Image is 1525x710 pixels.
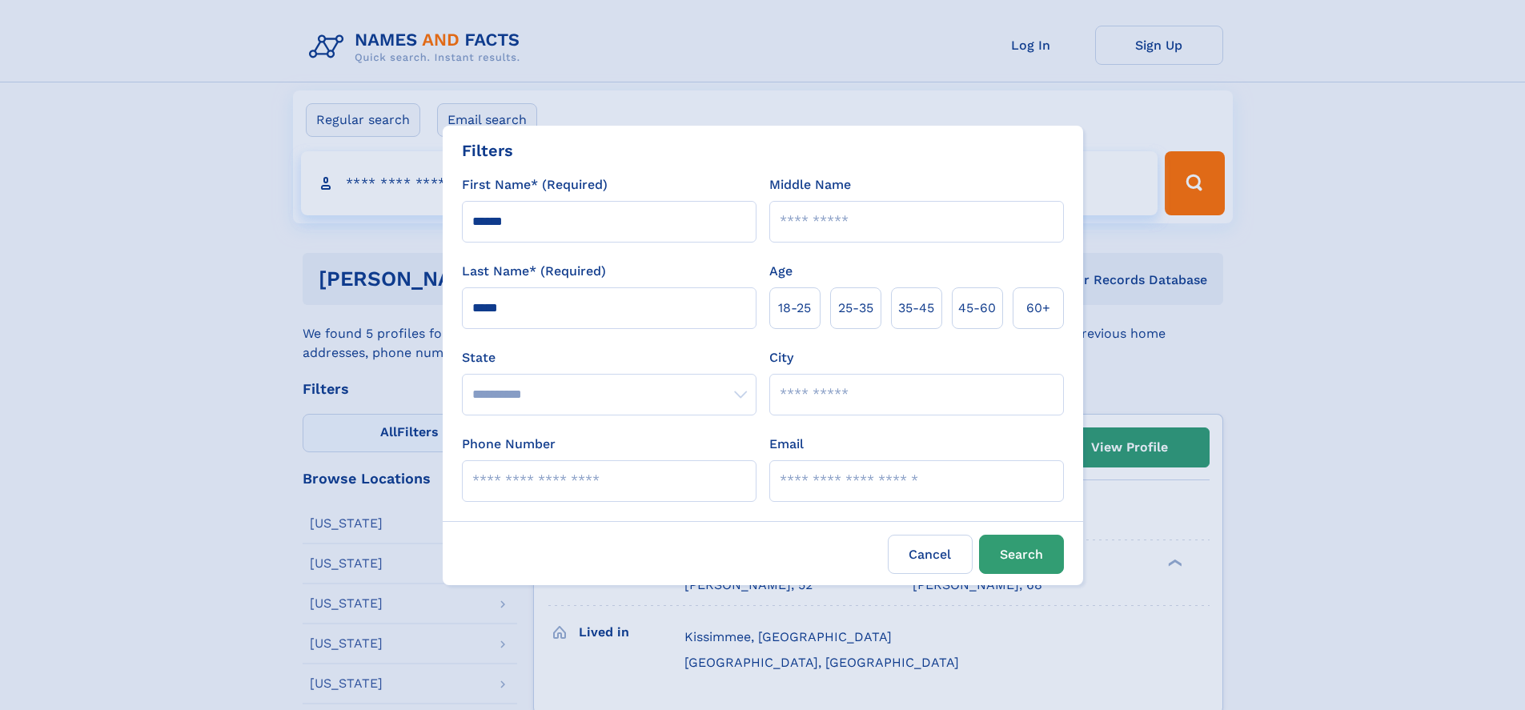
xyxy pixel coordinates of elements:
[888,535,973,574] label: Cancel
[979,535,1064,574] button: Search
[769,262,793,281] label: Age
[958,299,996,318] span: 45‑60
[462,138,513,162] div: Filters
[898,299,934,318] span: 35‑45
[769,435,804,454] label: Email
[462,435,556,454] label: Phone Number
[838,299,873,318] span: 25‑35
[769,348,793,367] label: City
[462,348,756,367] label: State
[778,299,811,318] span: 18‑25
[462,175,608,195] label: First Name* (Required)
[462,262,606,281] label: Last Name* (Required)
[1026,299,1050,318] span: 60+
[769,175,851,195] label: Middle Name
